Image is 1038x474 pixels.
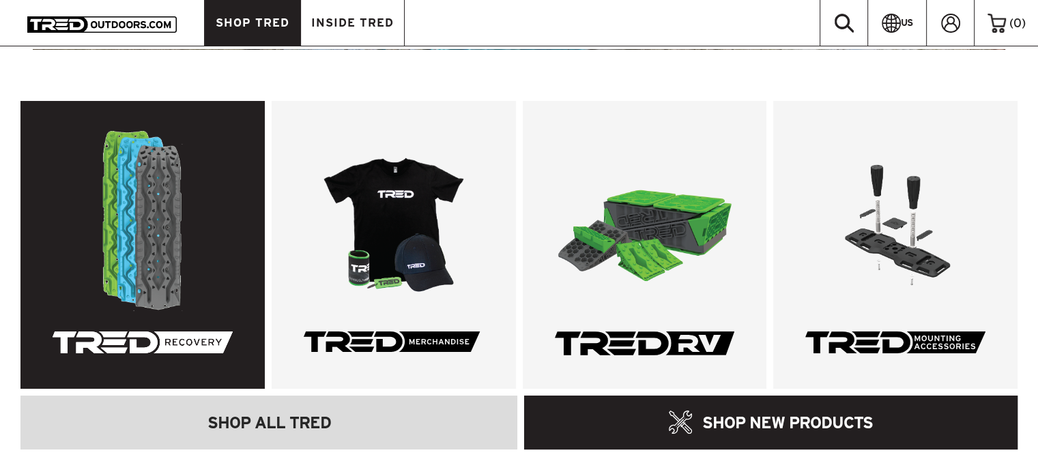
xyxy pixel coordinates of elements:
[311,17,394,29] span: INSIDE TRED
[524,396,1018,449] a: SHOP NEW PRODUCTS
[216,17,289,29] span: SHOP TRED
[1009,17,1026,29] span: ( )
[1013,16,1022,29] span: 0
[987,14,1006,33] img: cart-icon
[27,16,177,33] img: TRED Outdoors America
[20,396,517,449] a: SHOP ALL TRED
